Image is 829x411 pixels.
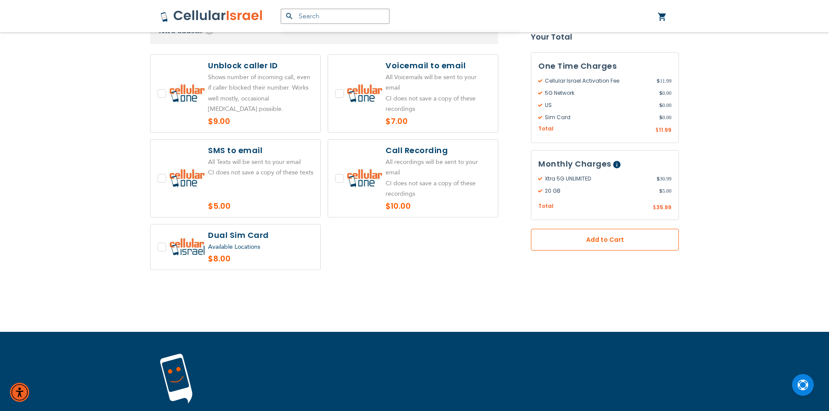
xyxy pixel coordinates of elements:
span: Monthly Charges [538,158,611,169]
span: $ [655,127,659,134]
span: Sim Card [538,114,659,121]
span: Xtra addons [159,26,203,35]
span: 20 GB [538,187,659,195]
span: 11.99 [659,126,671,134]
span: Total [538,202,554,211]
span: 0.00 [659,114,671,121]
span: Total [538,125,554,133]
span: $ [659,101,662,109]
span: 11.99 [657,77,671,85]
strong: Your Total [531,30,679,43]
a: Available Locations [208,243,260,251]
span: $ [659,114,662,121]
span: Cellular Israel Activation Fee [538,77,657,85]
span: 5.00 [659,187,671,195]
span: US [538,101,659,109]
input: Search [281,9,389,24]
div: Accessibility Menu [10,383,29,402]
span: $ [657,175,660,183]
img: Cellular Israel [160,10,263,23]
span: 30.99 [657,175,671,183]
span: $ [659,187,662,195]
button: Add to Cart [531,229,679,251]
h3: One Time Charges [538,60,671,73]
span: $ [653,204,656,212]
span: Xtra 5G UNLIMITED [538,175,657,183]
span: Help [613,161,621,168]
span: Add to Cart [560,235,650,244]
span: 0.00 [659,89,671,97]
span: 35.99 [656,204,671,211]
span: $ [659,89,662,97]
span: 0.00 [659,101,671,109]
span: $ [657,77,660,85]
span: 5G Network [538,89,659,97]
